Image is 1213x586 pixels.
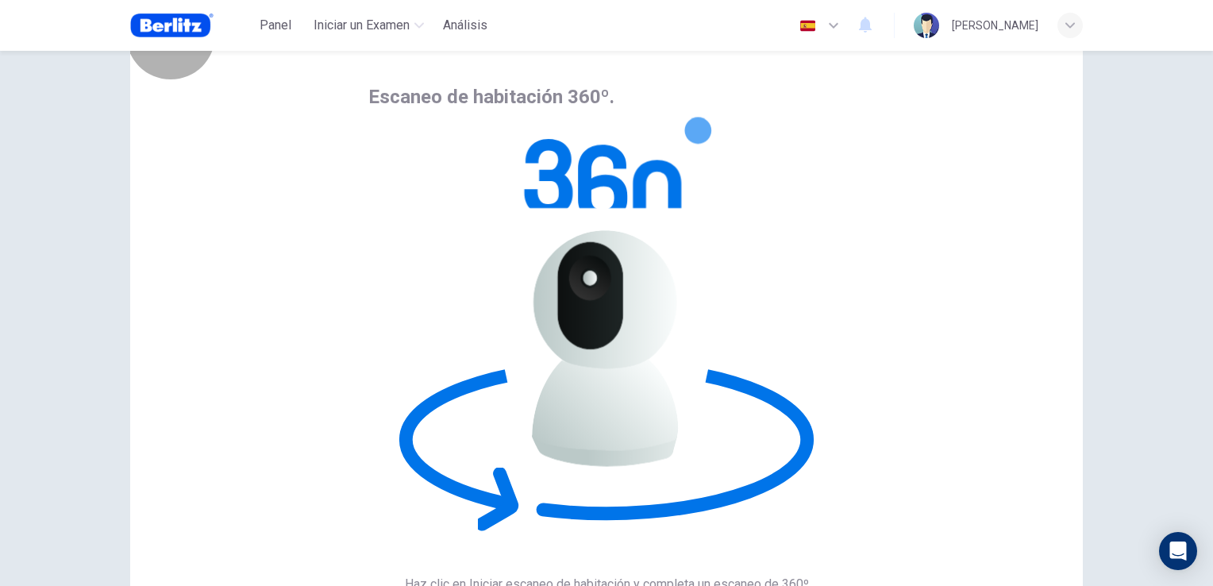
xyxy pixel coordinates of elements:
[437,11,494,40] button: Análisis
[130,10,214,41] img: Berlitz Brasil logo
[798,20,818,32] img: es
[260,16,291,35] span: Panel
[250,11,301,40] button: Panel
[443,16,487,35] span: Análisis
[1159,532,1197,570] div: Open Intercom Messenger
[130,10,250,41] a: Berlitz Brasil logo
[314,16,410,35] span: Iniciar un Examen
[914,13,939,38] img: Profile picture
[368,86,614,108] span: Escaneo de habitación 360º.
[307,11,430,40] button: Iniciar un Examen
[437,11,494,40] div: Necesitas una licencia para acceder a este contenido
[952,16,1038,35] div: [PERSON_NAME]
